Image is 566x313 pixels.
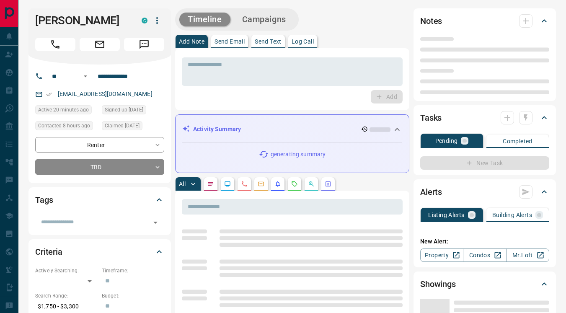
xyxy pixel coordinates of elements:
p: New Alert: [420,237,549,246]
p: Send Email [215,39,245,44]
p: Log Call [292,39,314,44]
a: [EMAIL_ADDRESS][DOMAIN_NAME] [58,91,152,97]
p: Timeframe: [102,267,164,274]
div: Tue Oct 14 2025 [35,105,98,117]
p: Search Range: [35,292,98,300]
a: Condos [463,248,506,262]
span: Active 20 minutes ago [38,106,89,114]
p: Add Note [179,39,204,44]
span: Signed up [DATE] [105,106,143,114]
a: Mr.Loft [506,248,549,262]
button: Open [150,217,161,228]
span: Call [35,38,75,51]
span: Contacted 8 hours ago [38,122,90,130]
div: Tasks [420,108,549,128]
svg: Listing Alerts [274,181,281,187]
svg: Calls [241,181,248,187]
div: Criteria [35,242,164,262]
svg: Emails [258,181,264,187]
a: Property [420,248,463,262]
div: Mon Jun 16 2025 [102,121,164,133]
span: Message [124,38,164,51]
svg: Email Verified [46,91,52,97]
div: Notes [420,11,549,31]
p: All [179,181,186,187]
h2: Criteria [35,245,62,259]
div: TBD [35,159,164,175]
div: Tue Oct 14 2025 [35,121,98,133]
button: Timeline [179,13,230,26]
h2: Notes [420,14,442,28]
div: condos.ca [142,18,147,23]
p: Budget: [102,292,164,300]
p: Send Text [255,39,282,44]
p: Building Alerts [492,212,532,218]
svg: Requests [291,181,298,187]
p: Actively Searching: [35,267,98,274]
button: Campaigns [234,13,295,26]
span: Claimed [DATE] [105,122,140,130]
p: Listing Alerts [428,212,465,218]
div: Renter [35,137,164,153]
button: Open [80,71,90,81]
div: Showings [420,274,549,294]
h2: Tags [35,193,53,207]
h2: Alerts [420,185,442,199]
svg: Lead Browsing Activity [224,181,231,187]
p: Pending [435,138,458,144]
div: Activity Summary [182,122,402,137]
p: Activity Summary [193,125,241,134]
div: Mon Jun 16 2025 [102,105,164,117]
svg: Agent Actions [325,181,331,187]
p: Completed [503,138,532,144]
span: Email [80,38,120,51]
div: Tags [35,190,164,210]
svg: Opportunities [308,181,315,187]
div: Alerts [420,182,549,202]
h1: [PERSON_NAME] [35,14,129,27]
svg: Notes [207,181,214,187]
h2: Showings [420,277,456,291]
h2: Tasks [420,111,442,124]
p: generating summary [271,150,326,159]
